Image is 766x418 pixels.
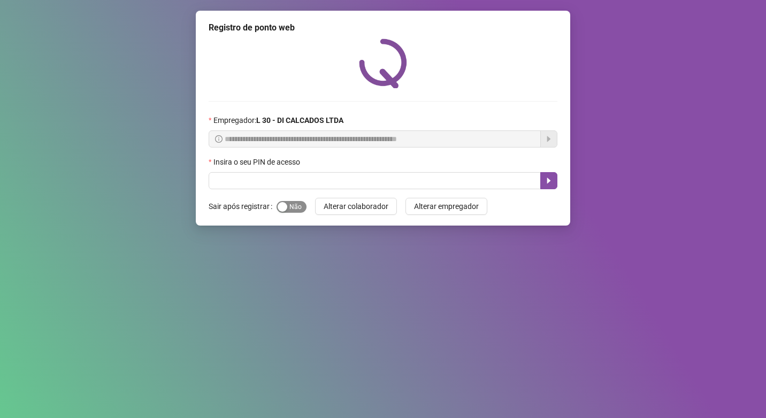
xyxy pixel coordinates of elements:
[414,200,479,212] span: Alterar empregador
[359,38,407,88] img: QRPoint
[209,198,277,215] label: Sair após registrar
[215,135,223,143] span: info-circle
[209,21,557,34] div: Registro de ponto web
[213,114,343,126] span: Empregador :
[324,200,388,212] span: Alterar colaborador
[545,176,553,185] span: caret-right
[209,156,307,168] label: Insira o seu PIN de acesso
[315,198,397,215] button: Alterar colaborador
[405,198,487,215] button: Alterar empregador
[256,116,343,125] strong: L 30 - DI CALCADOS LTDA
